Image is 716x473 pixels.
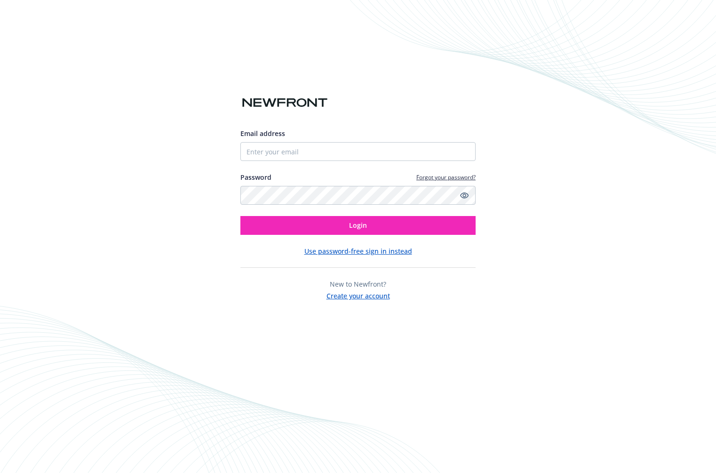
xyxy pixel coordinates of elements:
a: Show password [459,190,470,201]
input: Enter your email [240,142,476,161]
label: Password [240,172,271,182]
button: Login [240,216,476,235]
span: Login [349,221,367,230]
button: Use password-free sign in instead [304,246,412,256]
span: Email address [240,129,285,138]
a: Forgot your password? [416,173,476,181]
img: Newfront logo [240,95,329,111]
button: Create your account [326,289,390,301]
span: New to Newfront? [330,280,386,289]
input: Enter your password [240,186,476,205]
